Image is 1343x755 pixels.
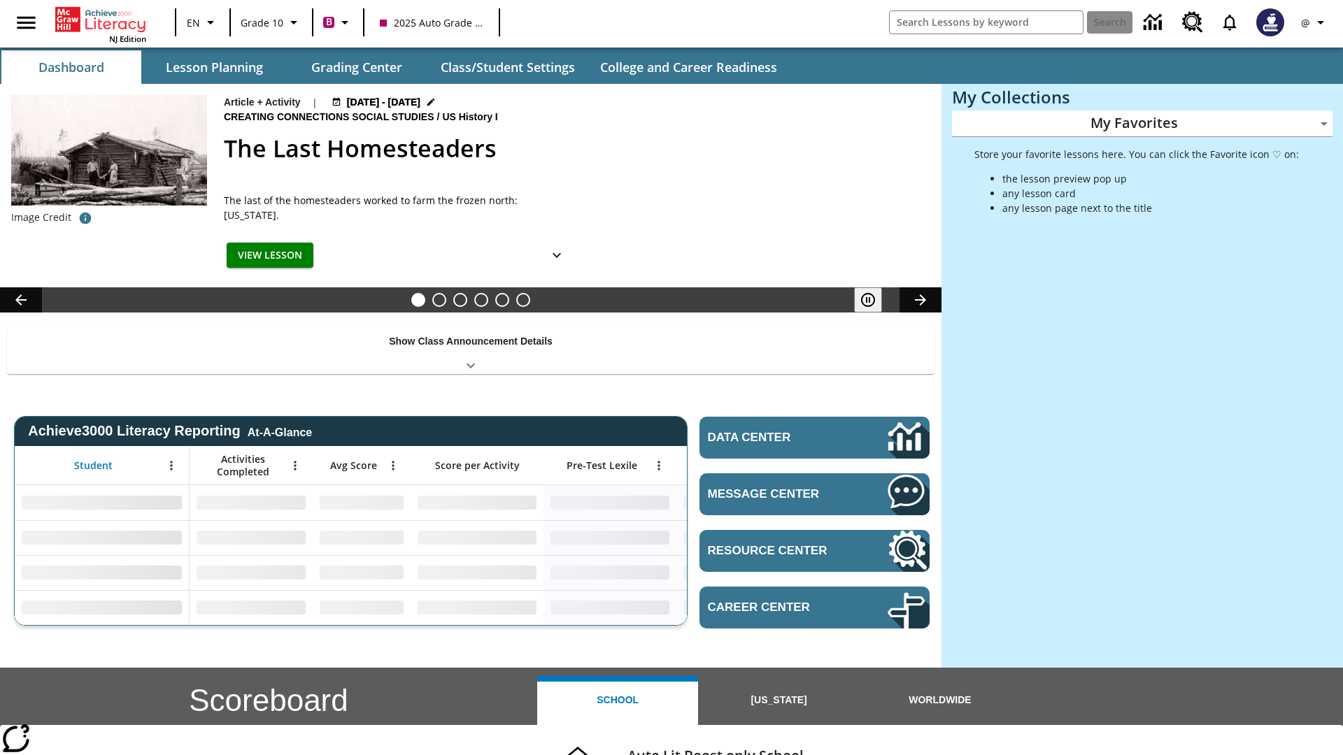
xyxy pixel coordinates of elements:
button: College and Career Readiness [589,50,788,84]
span: Activities Completed [197,453,289,478]
li: any lesson page next to the title [1002,201,1299,215]
h3: My Collections [952,87,1333,107]
p: Image Credit [11,210,71,224]
button: View Lesson [227,243,313,268]
button: [US_STATE] [698,676,859,725]
span: @ [1301,15,1310,30]
span: 2025 Auto Grade 10 [380,15,483,30]
button: Show Details [543,243,571,268]
div: At-A-Glance [248,424,312,439]
span: NJ Edition [109,34,146,44]
span: B [326,13,332,31]
button: School [537,676,698,725]
div: My Favorites [952,110,1333,137]
button: Slide 4 Defining Our Government's Purpose [474,293,488,307]
span: Student [74,459,113,472]
input: search field [890,11,1083,34]
img: Avatar [1256,8,1284,36]
span: Pre-Test Lexile [567,459,637,472]
a: Message Center [699,473,930,515]
button: Grading Center [287,50,427,84]
div: No Data, [190,485,313,520]
button: Open Menu [383,455,404,476]
button: Slide 3 Climbing Mount Tai [453,293,467,307]
button: Slide 1 The Last Homesteaders [411,293,425,307]
button: Image credit: Frank and Frances Carpenter collection/Library of Congress [71,206,99,231]
div: Pause [854,287,896,312]
div: No Data, [313,555,411,590]
p: Show Class Announcement Details [389,334,553,349]
span: Avg Score [330,459,377,472]
span: / [437,111,440,122]
a: Career Center [699,587,930,628]
img: Black and white photo from the early 20th century of a couple in front of a log cabin with a hors... [11,95,207,206]
span: US History I [442,110,500,125]
p: Article + Activity [224,95,301,110]
div: No Data, [313,520,411,555]
button: Pause [854,287,882,312]
p: Store your favorite lessons here. You can click the Favorite icon ♡ on: [974,147,1299,161]
button: Dashboard [1,50,141,84]
button: Language: EN, Select a language [180,10,225,35]
span: Creating Connections Social Studies [224,110,437,125]
button: Boost Class color is violet red. Change class color [318,10,359,35]
button: Class/Student Settings [429,50,586,84]
div: No Data, [313,590,411,625]
div: No Data, [676,485,809,520]
span: Career Center [708,601,846,614]
button: Open Menu [648,455,669,476]
button: Slide 5 Pre-release lesson [495,293,509,307]
a: Notifications [1211,4,1248,41]
a: Data Center [699,417,930,459]
button: Slide 6 Career Lesson [516,293,530,307]
span: Achieve3000 Literacy Reporting [28,423,312,439]
div: The last of the homesteaders worked to farm the frozen north: [US_STATE]. [224,193,574,222]
a: Resource Center, Will open in new tab [699,530,930,572]
a: Data Center [1135,3,1174,42]
button: Grade: Grade 10, Select a grade [235,10,308,35]
span: Data Center [708,431,840,445]
div: No Data, [190,520,313,555]
span: Score per Activity [435,459,520,472]
button: Lesson Planning [144,50,284,84]
span: EN [187,15,200,30]
span: Grade 10 [241,15,283,30]
button: Profile/Settings [1293,10,1337,35]
button: Aug 24 - Aug 24 Choose Dates [329,95,439,110]
span: Resource Center [708,544,846,558]
a: Resource Center, Will open in new tab [1174,3,1211,41]
button: Select a new avatar [1248,4,1293,41]
li: the lesson preview pop up [1002,171,1299,186]
h2: The Last Homesteaders [224,131,925,166]
div: No Data, [190,590,313,625]
div: No Data, [190,555,313,590]
span: The last of the homesteaders worked to farm the frozen north: Alaska. [224,193,574,222]
div: Home [55,4,146,44]
button: Worldwide [860,676,1021,725]
button: Open Menu [161,455,182,476]
span: Message Center [708,487,846,501]
button: Open side menu [6,2,47,43]
div: No Data, [676,555,809,590]
a: Home [55,6,146,34]
li: any lesson card [1002,186,1299,201]
span: | [312,95,318,110]
div: No Data, [676,520,809,555]
button: Open Menu [285,455,306,476]
button: Lesson carousel, Next [900,287,941,312]
button: Slide 2 Remembering Justice O'Connor [432,293,446,307]
div: No Data, [676,590,809,625]
div: No Data, [313,485,411,520]
span: [DATE] - [DATE] [347,95,420,110]
div: Show Class Announcement Details [7,326,935,374]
